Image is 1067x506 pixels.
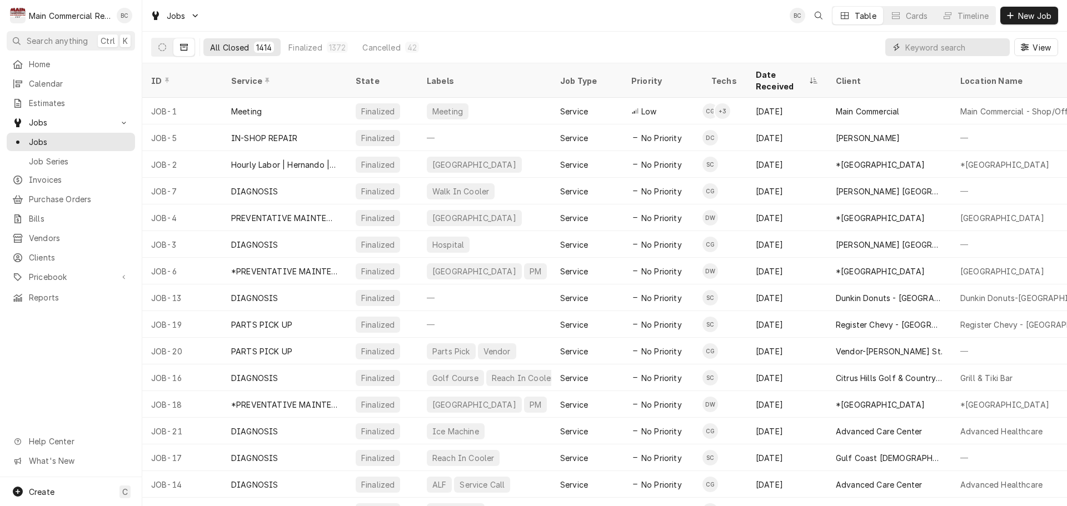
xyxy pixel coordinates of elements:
div: Meeting [231,106,262,117]
span: Clients [29,252,129,263]
div: [DATE] [747,391,827,418]
div: Service [231,75,336,87]
span: Search anything [27,35,88,47]
div: *PREVENTATIVE MAINTENANCE* [231,399,338,410]
div: Caleb Gorton's Avatar [702,423,718,439]
div: [DATE] [747,151,827,178]
div: Grill & Tiki Bar [960,372,1013,384]
div: DIAGNOSIS [231,292,278,304]
div: Finalized [360,425,396,437]
div: SC [702,157,718,172]
div: JOB-14 [142,471,222,498]
div: CG [702,237,718,252]
span: C [122,486,128,498]
span: Pricebook [29,271,113,283]
div: Table [855,10,876,22]
div: ID [151,75,211,87]
div: Service [560,479,588,490]
div: Service [560,425,588,437]
div: Service [560,372,588,384]
a: Go to Jobs [146,7,205,25]
div: BC [117,8,132,23]
div: Advanced Healthcare [960,425,1043,437]
div: Cancelled [362,42,400,53]
div: PARTS PICK UP [231,345,292,357]
div: [DATE] [747,471,827,498]
div: DIAGNOSIS [231,425,278,437]
div: [DATE] [747,284,827,311]
div: Golf Course [431,372,480,384]
div: Service [560,345,588,357]
div: PM [528,265,542,277]
span: No Priority [641,319,682,330]
span: No Priority [641,132,682,144]
div: JOB-1 [142,98,222,124]
div: DW [702,263,718,279]
span: New Job [1016,10,1054,22]
div: Ice Machine [431,425,480,437]
div: JOB-20 [142,338,222,364]
span: No Priority [641,452,682,464]
div: Hourly Labor | Hernando | Standard [231,159,338,171]
div: [DATE] [747,258,827,284]
div: — [418,311,551,338]
div: Service [560,106,588,117]
div: Finalized [360,265,396,277]
div: Finalized [360,372,396,384]
div: Finalized [360,319,396,330]
div: DIAGNOSIS [231,372,278,384]
div: Gulf Coast [DEMOGRAPHIC_DATA] Family Services [836,452,943,464]
div: Finalized [360,212,396,224]
div: [PERSON_NAME] [836,132,900,144]
a: Go to What's New [7,452,135,470]
a: Go to Pricebook [7,268,135,286]
div: 1372 [329,42,346,53]
div: 42 [407,42,417,53]
div: *[GEOGRAPHIC_DATA] [836,265,925,277]
div: [DATE] [747,444,827,471]
span: Vendors [29,232,129,244]
span: No Priority [641,345,682,357]
div: Dorian Wertz's Avatar [702,397,718,412]
a: Estimates [7,94,135,112]
div: Vendor-[PERSON_NAME] St. [836,345,943,357]
div: DIAGNOSIS [231,239,278,251]
div: SC [702,290,718,305]
div: Advanced Healthcare [960,479,1043,490]
div: [DATE] [747,178,827,204]
a: Calendar [7,74,135,93]
div: Client [836,75,940,87]
span: Ctrl [101,35,115,47]
a: Bills [7,209,135,228]
span: No Priority [641,212,682,224]
div: Dylan Crawford's Avatar [702,130,718,146]
div: [DATE] [747,124,827,151]
div: JOB-21 [142,418,222,444]
div: [GEOGRAPHIC_DATA] [431,159,517,171]
div: Caleb Gorton's Avatar [702,103,718,119]
div: [DATE] [747,338,827,364]
span: No Priority [641,479,682,490]
div: [GEOGRAPHIC_DATA] [960,265,1044,277]
div: BC [790,8,805,23]
div: PREVENTATIVE MAINTENANCE [231,212,338,224]
div: Reach In Cooler [431,452,495,464]
div: Walk In Cooler [431,186,490,197]
div: Finalized [360,186,396,197]
div: [DATE] [747,364,827,391]
a: Clients [7,248,135,267]
button: Open search [810,7,827,24]
div: Finalized [360,132,396,144]
a: Go to Jobs [7,113,135,132]
div: *[GEOGRAPHIC_DATA] [836,212,925,224]
span: Jobs [167,10,186,22]
div: *[GEOGRAPHIC_DATA] [960,159,1049,171]
div: Service [560,159,588,171]
div: Caleb Gorton's Avatar [702,237,718,252]
div: DIAGNOSIS [231,452,278,464]
a: Job Series [7,152,135,171]
button: New Job [1000,7,1058,24]
div: Finalized [360,106,396,117]
div: DIAGNOSIS [231,479,278,490]
div: Service [560,132,588,144]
